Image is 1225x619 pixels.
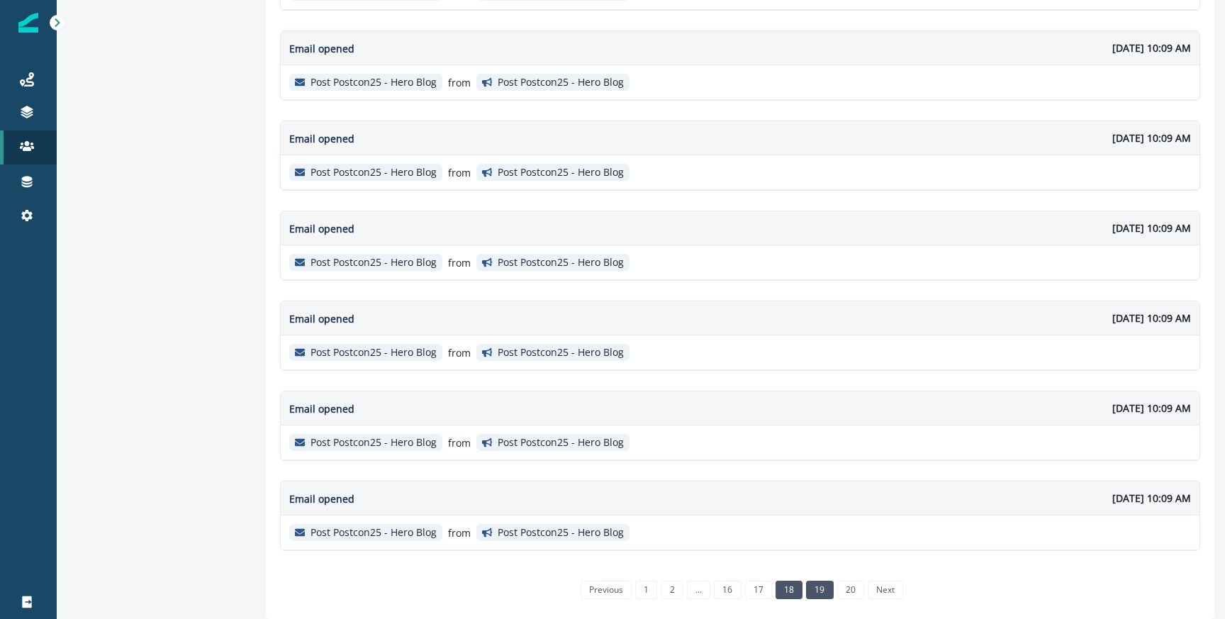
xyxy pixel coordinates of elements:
a: Page 20 [837,581,864,599]
p: Post Postcon25 - Hero Blog [498,257,624,269]
p: Email opened [289,131,354,146]
p: Post Postcon25 - Hero Blog [498,347,624,359]
p: from [448,525,471,540]
p: from [448,165,471,180]
p: Post Postcon25 - Hero Blog [311,77,437,89]
p: Email opened [289,491,354,506]
p: from [448,255,471,270]
a: Previous page [581,581,632,599]
a: Page 16 [714,581,741,599]
img: Inflection [18,13,38,33]
p: [DATE] 10:09 AM [1112,40,1191,55]
p: Post Postcon25 - Hero Blog [311,257,437,269]
p: [DATE] 10:09 AM [1112,491,1191,506]
p: Post Postcon25 - Hero Blog [311,347,437,359]
p: Post Postcon25 - Hero Blog [311,437,437,449]
p: [DATE] 10:09 AM [1112,401,1191,416]
a: Next page [868,581,903,599]
p: Email opened [289,311,354,326]
p: [DATE] 10:09 AM [1112,221,1191,235]
p: from [448,345,471,360]
p: Post Postcon25 - Hero Blog [311,527,437,539]
a: Page 2 [661,581,683,599]
p: from [448,435,471,450]
p: Post Postcon25 - Hero Blog [498,167,624,179]
p: Email opened [289,41,354,56]
a: Jump backward [687,581,710,599]
a: Page 18 [776,581,802,599]
p: [DATE] 10:09 AM [1112,311,1191,325]
ul: Pagination [577,581,904,599]
a: Page 17 [745,581,772,599]
p: Post Postcon25 - Hero Blog [311,167,437,179]
p: from [448,75,471,90]
p: Email opened [289,401,354,416]
p: [DATE] 10:09 AM [1112,130,1191,145]
a: Page 19 is your current page [806,581,833,599]
a: Page 1 [635,581,657,599]
p: Post Postcon25 - Hero Blog [498,437,624,449]
p: Email opened [289,221,354,236]
p: Post Postcon25 - Hero Blog [498,77,624,89]
p: Post Postcon25 - Hero Blog [498,527,624,539]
